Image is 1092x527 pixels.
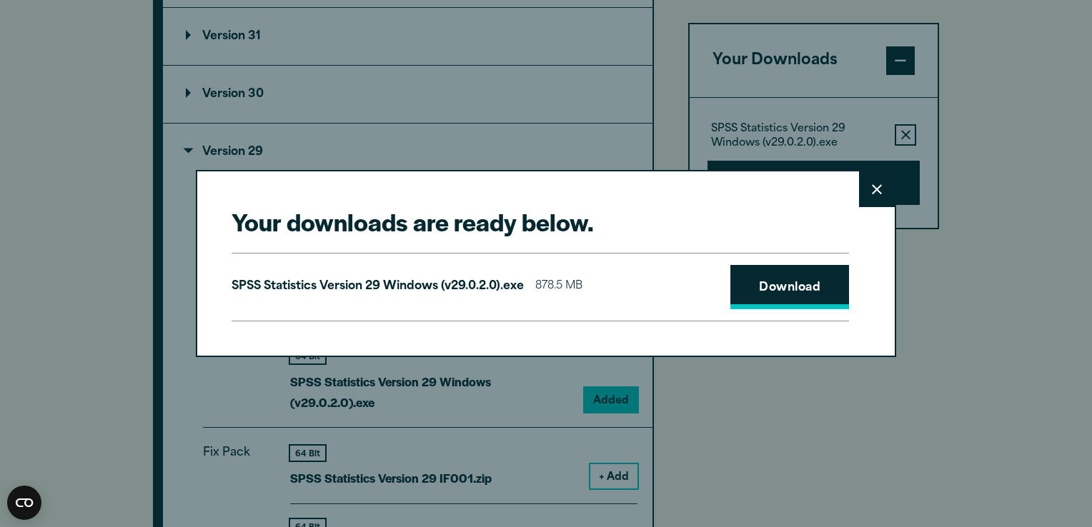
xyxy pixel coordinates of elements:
[232,276,524,297] p: SPSS Statistics Version 29 Windows (v29.0.2.0).exe
[7,486,41,520] div: CookieBot Widget Contents
[730,265,849,309] a: Download
[7,486,41,520] svg: CookieBot Widget Icon
[232,206,849,238] h2: Your downloads are ready below.
[7,486,41,520] button: Open CMP widget
[535,276,582,297] span: 878.5 MB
